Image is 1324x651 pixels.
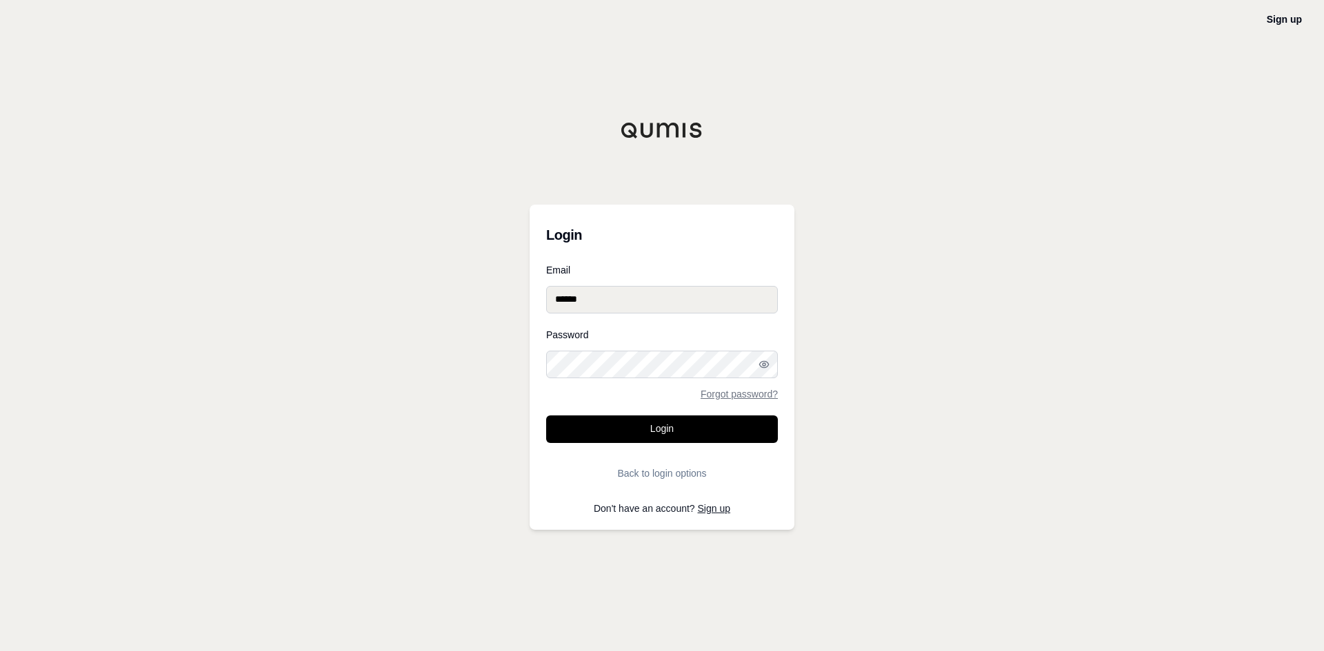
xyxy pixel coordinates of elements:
button: Login [546,415,778,443]
label: Password [546,330,778,340]
a: Sign up [698,503,730,514]
h3: Login [546,221,778,249]
img: Qumis [621,122,703,138]
label: Email [546,265,778,275]
a: Forgot password? [701,389,778,399]
p: Don't have an account? [546,504,778,513]
a: Sign up [1267,14,1302,25]
button: Back to login options [546,459,778,487]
